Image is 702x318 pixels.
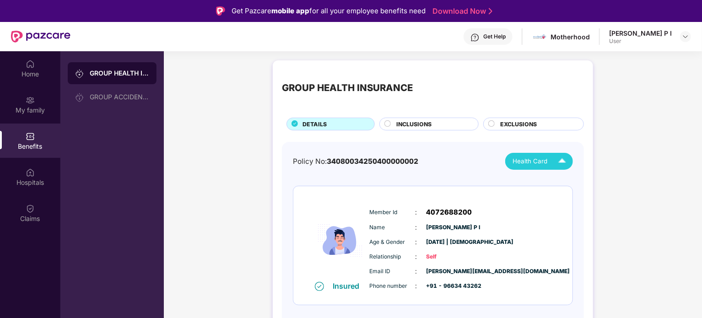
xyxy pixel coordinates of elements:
img: svg+xml;base64,PHN2ZyB3aWR0aD0iMjAiIGhlaWdodD0iMjAiIHZpZXdCb3g9IjAgMCAyMCAyMCIgZmlsbD0ibm9uZSIgeG... [75,69,84,78]
span: DETAILS [302,120,327,129]
img: motherhood%20_%20logo.png [533,30,546,43]
span: Email ID [370,267,416,276]
div: [PERSON_NAME] P I [609,29,672,38]
img: svg+xml;base64,PHN2ZyBpZD0iSGVscC0zMngzMiIgeG1sbnM9Imh0dHA6Ly93d3cudzMub3JnLzIwMDAvc3ZnIiB3aWR0aD... [470,33,480,42]
span: Self [427,253,472,261]
img: Logo [216,6,225,16]
img: svg+xml;base64,PHN2ZyBpZD0iQmVuZWZpdHMiIHhtbG5zPSJodHRwOi8vd3d3LnczLm9yZy8yMDAwL3N2ZyIgd2lkdGg9Ij... [26,132,35,141]
span: [DATE] | [DEMOGRAPHIC_DATA] [427,238,472,247]
a: Download Now [432,6,490,16]
span: : [416,266,417,276]
img: svg+xml;base64,PHN2ZyBpZD0iSG9tZSIgeG1sbnM9Imh0dHA6Ly93d3cudzMub3JnLzIwMDAvc3ZnIiB3aWR0aD0iMjAiIG... [26,59,35,69]
span: +91 - 96634 43262 [427,282,472,291]
div: Get Help [483,33,506,40]
span: EXCLUSIONS [500,120,537,129]
span: : [416,252,417,262]
span: Relationship [370,253,416,261]
img: svg+xml;base64,PHN2ZyBpZD0iQ2xhaW0iIHhtbG5zPSJodHRwOi8vd3d3LnczLm9yZy8yMDAwL3N2ZyIgd2lkdGg9IjIwIi... [26,204,35,213]
img: svg+xml;base64,PHN2ZyB4bWxucz0iaHR0cDovL3d3dy53My5vcmcvMjAwMC9zdmciIHdpZHRoPSIxNiIgaGVpZ2h0PSIxNi... [315,282,324,291]
div: Get Pazcare for all your employee benefits need [232,5,426,16]
span: Age & Gender [370,238,416,247]
img: svg+xml;base64,PHN2ZyBpZD0iSG9zcGl0YWxzIiB4bWxucz0iaHR0cDovL3d3dy53My5vcmcvMjAwMC9zdmciIHdpZHRoPS... [26,168,35,177]
div: GROUP ACCIDENTAL INSURANCE [90,93,149,101]
strong: mobile app [271,6,309,15]
img: New Pazcare Logo [11,31,70,43]
img: icon [313,200,367,281]
img: svg+xml;base64,PHN2ZyB3aWR0aD0iMjAiIGhlaWdodD0iMjAiIHZpZXdCb3g9IjAgMCAyMCAyMCIgZmlsbD0ibm9uZSIgeG... [26,96,35,105]
img: Stroke [489,6,492,16]
span: [PERSON_NAME] P I [427,223,472,232]
span: Member Id [370,208,416,217]
img: svg+xml;base64,PHN2ZyB3aWR0aD0iMjAiIGhlaWdodD0iMjAiIHZpZXdCb3g9IjAgMCAyMCAyMCIgZmlsbD0ibm9uZSIgeG... [75,93,84,102]
img: svg+xml;base64,PHN2ZyBpZD0iRHJvcGRvd24tMzJ4MzIiIHhtbG5zPSJodHRwOi8vd3d3LnczLm9yZy8yMDAwL3N2ZyIgd2... [682,33,689,40]
div: Policy No: [293,156,418,167]
div: GROUP HEALTH INSURANCE [282,81,413,95]
button: Health Card [505,153,573,170]
div: Motherhood [551,32,590,41]
div: Insured [333,281,365,291]
span: 4072688200 [427,207,472,218]
span: [PERSON_NAME][EMAIL_ADDRESS][DOMAIN_NAME] [427,267,472,276]
div: User [609,38,672,45]
span: : [416,222,417,232]
span: Name [370,223,416,232]
span: : [416,281,417,291]
span: Phone number [370,282,416,291]
span: INCLUSIONS [396,120,432,129]
img: Icuh8uwCUCF+XjCZyLQsAKiDCM9HiE6CMYmKQaPGkZKaA32CAAACiQcFBJY0IsAAAAASUVORK5CYII= [554,153,570,169]
div: GROUP HEALTH INSURANCE [90,69,149,78]
span: 34080034250400000002 [327,157,418,166]
span: Health Card [513,156,547,166]
span: : [416,237,417,247]
span: : [416,207,417,217]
